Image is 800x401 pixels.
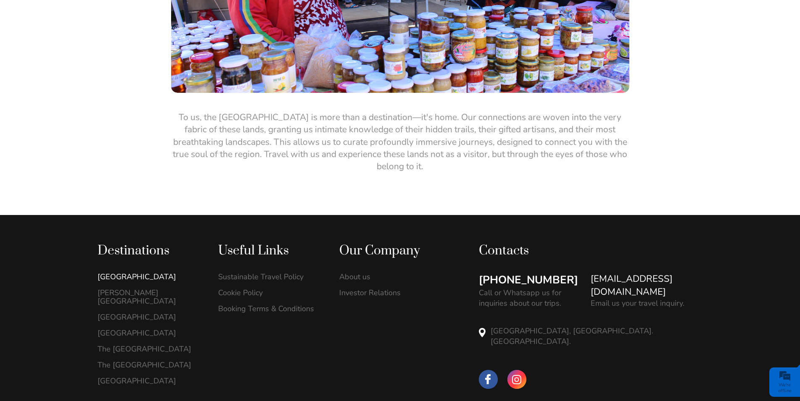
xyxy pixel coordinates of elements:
[491,326,703,347] p: [GEOGRAPHIC_DATA], [GEOGRAPHIC_DATA]. [GEOGRAPHIC_DATA].
[171,111,629,173] p: To us, the [GEOGRAPHIC_DATA] is more than a destination—it's home. Our connections are woven into...
[98,243,201,259] div: Destinations
[479,243,703,259] div: Contacts
[98,329,201,337] a: [GEOGRAPHIC_DATA]
[479,273,578,288] a: [PHONE_NUMBER]
[98,273,201,281] a: [GEOGRAPHIC_DATA]
[98,288,201,305] a: [PERSON_NAME][GEOGRAPHIC_DATA]
[218,243,322,259] div: Useful Links
[98,361,201,369] a: The [GEOGRAPHIC_DATA]
[56,44,154,55] div: Leave a message
[771,382,798,394] div: We're offline
[9,43,22,56] div: Navigation go back
[218,273,322,281] a: Sustainable Travel Policy
[11,102,153,121] input: Enter your email address
[98,313,201,321] a: [GEOGRAPHIC_DATA]
[218,304,322,313] a: Booking Terms & Conditions
[339,273,443,281] a: About us
[98,345,201,353] a: The [GEOGRAPHIC_DATA]
[218,288,322,297] a: Cookie Policy
[339,243,443,259] div: Our Company
[339,288,443,297] a: Investor Relations
[138,4,158,24] div: Minimize live chat window
[591,273,702,299] a: [EMAIL_ADDRESS][DOMAIN_NAME]
[11,78,153,96] input: Enter your last name
[123,259,153,270] em: Submit
[98,377,201,385] a: [GEOGRAPHIC_DATA]
[591,298,684,309] p: Email us your travel inquiry.
[11,127,153,252] textarea: Type your message and click 'Submit'
[479,288,582,309] p: Call or Whatsapp us for inquiries about our trips.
